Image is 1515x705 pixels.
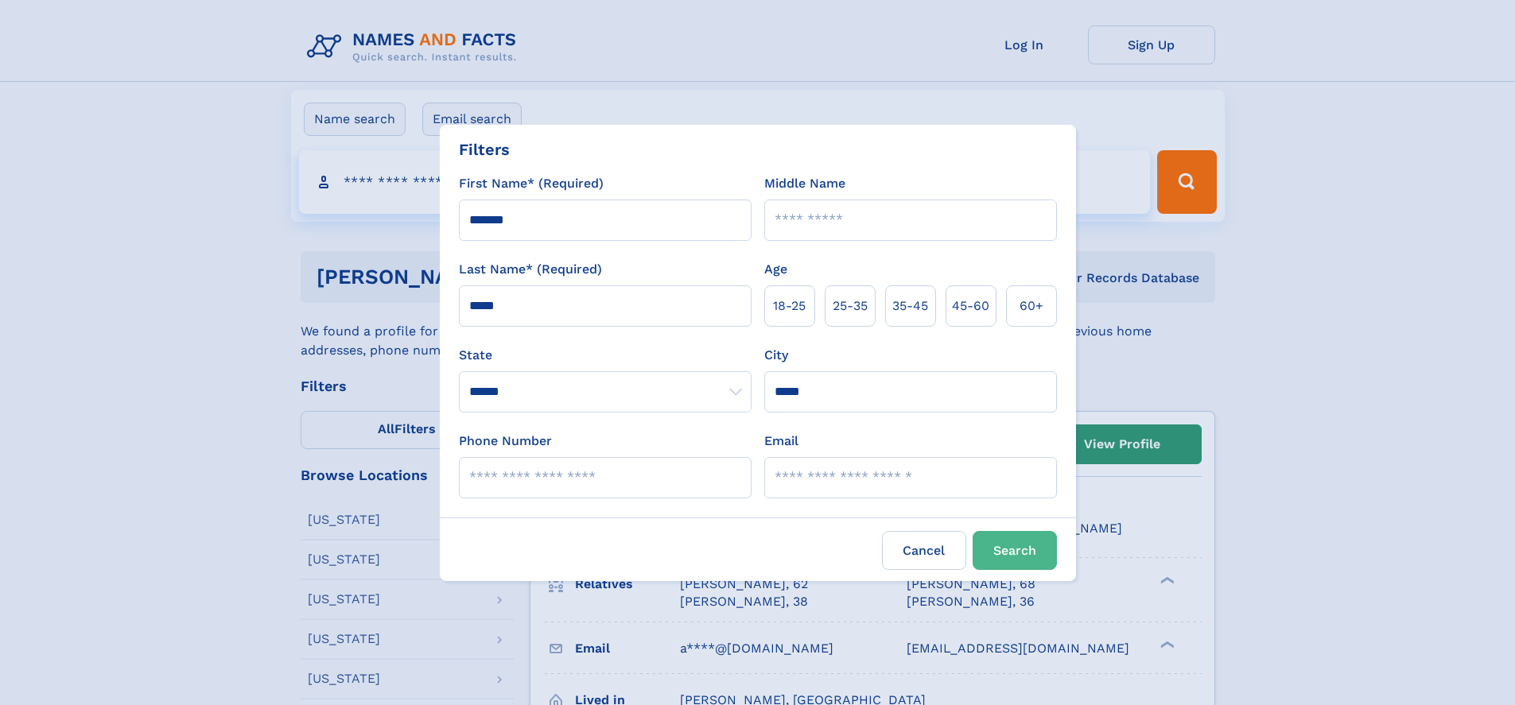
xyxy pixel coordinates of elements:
[459,174,604,193] label: First Name* (Required)
[764,432,798,451] label: Email
[973,531,1057,570] button: Search
[459,138,510,161] div: Filters
[773,296,806,316] span: 18‑25
[764,346,788,365] label: City
[833,296,868,316] span: 25‑35
[1020,296,1043,316] span: 60+
[882,531,966,570] label: Cancel
[459,346,752,365] label: State
[459,260,602,279] label: Last Name* (Required)
[952,296,989,316] span: 45‑60
[764,260,787,279] label: Age
[764,174,845,193] label: Middle Name
[892,296,928,316] span: 35‑45
[459,432,552,451] label: Phone Number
